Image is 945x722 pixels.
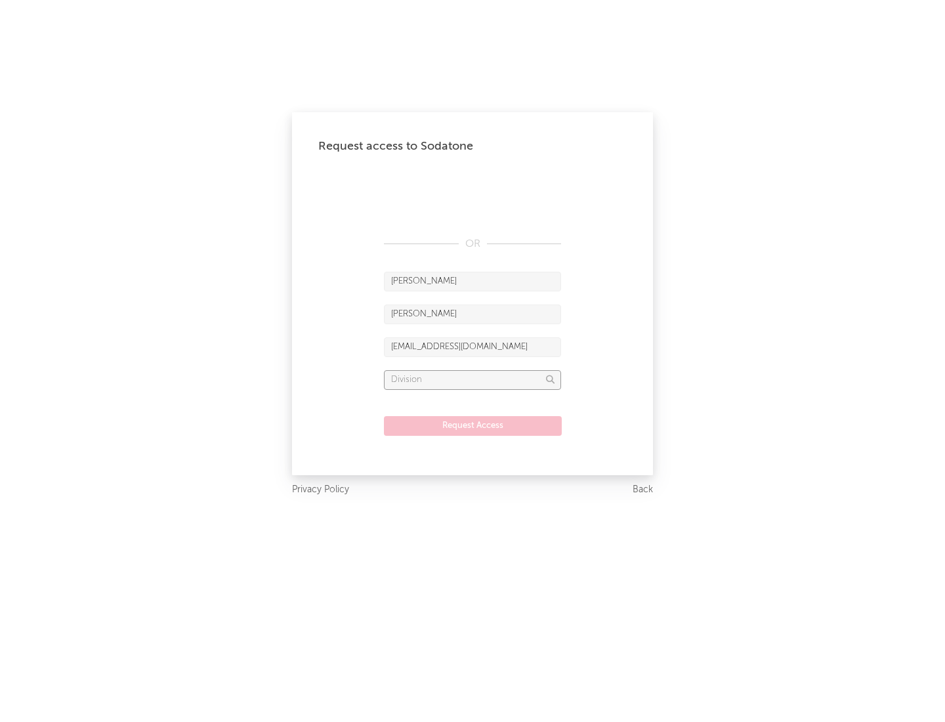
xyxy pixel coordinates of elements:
a: Privacy Policy [292,482,349,498]
input: First Name [384,272,561,291]
input: Email [384,337,561,357]
button: Request Access [384,416,562,436]
div: OR [384,236,561,252]
input: Division [384,370,561,390]
input: Last Name [384,305,561,324]
div: Request access to Sodatone [318,138,627,154]
a: Back [633,482,653,498]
